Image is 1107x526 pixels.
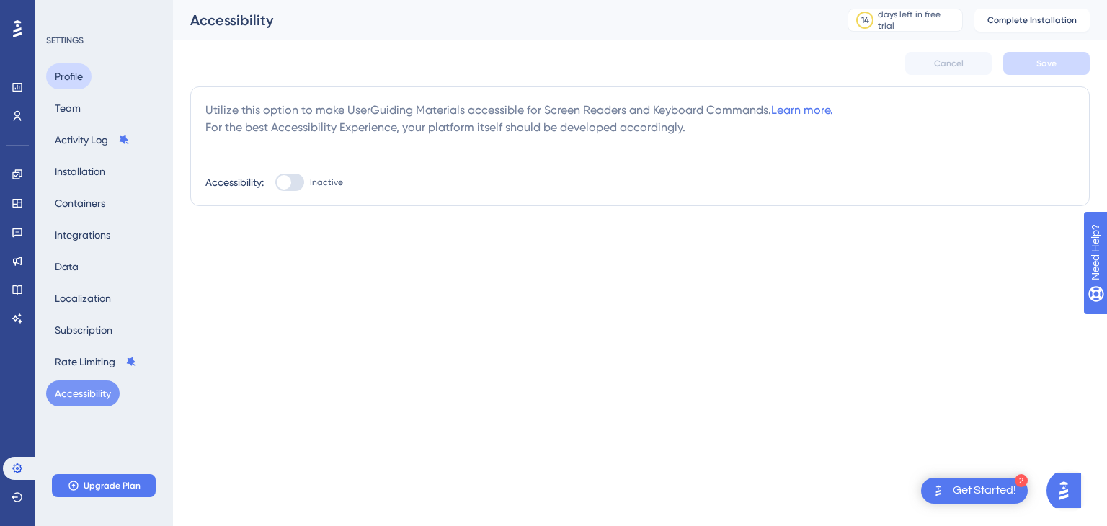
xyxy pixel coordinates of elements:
button: Accessibility [46,380,120,406]
span: Cancel [934,58,964,69]
span: Upgrade Plan [84,480,141,491]
div: 2 [1015,474,1028,487]
img: launcher-image-alternative-text [930,482,947,499]
button: Activity Log [46,127,138,153]
div: Open Get Started! checklist, remaining modules: 2 [921,478,1028,504]
button: Integrations [46,222,119,248]
button: Upgrade Plan [52,474,156,497]
button: Cancel [905,52,992,75]
button: Team [46,95,89,121]
span: Complete Installation [987,14,1077,26]
span: Need Help? [34,4,90,21]
div: Utilize this option to make UserGuiding Materials accessible for Screen Readers and Keyboard Comm... [205,102,1075,136]
button: Localization [46,285,120,311]
div: SETTINGS [46,35,163,46]
button: Profile [46,63,92,89]
div: 14 [861,14,869,26]
div: Get Started! [953,483,1016,499]
div: days left in free trial [878,9,958,32]
button: Rate Limiting [46,349,146,375]
button: Complete Installation [974,9,1090,32]
button: Data [46,254,87,280]
iframe: UserGuiding AI Assistant Launcher [1046,469,1090,512]
button: Containers [46,190,114,216]
span: Inactive [310,177,343,188]
span: Save [1036,58,1057,69]
div: Accessibility: [205,174,264,191]
div: Accessibility [190,10,812,30]
button: Subscription [46,317,121,343]
a: Learn more. [771,103,833,117]
button: Save [1003,52,1090,75]
button: Installation [46,159,114,184]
